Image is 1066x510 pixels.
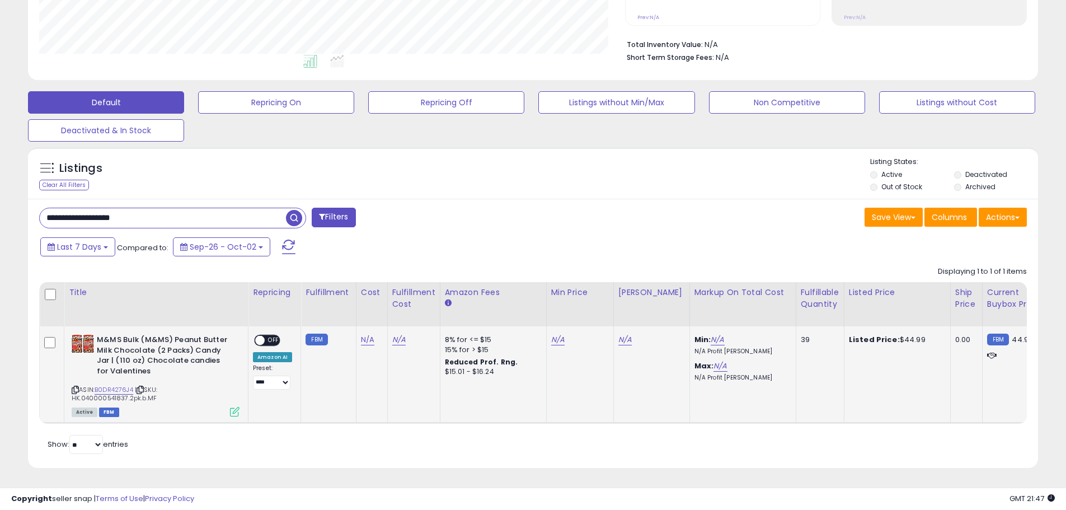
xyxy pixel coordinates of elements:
[11,493,52,504] strong: Copyright
[965,170,1007,179] label: Deactivated
[1012,334,1033,345] span: 44.99
[849,335,942,345] div: $44.99
[28,119,184,142] button: Deactivated & In Stock
[445,367,538,377] div: $15.01 - $16.24
[97,335,233,379] b: M&MS Bulk (M&MS) Peanut Butter Milk Chocolate (2 Packs) Candy Jar | (110 oz) Chocolate candies fo...
[173,237,270,256] button: Sep-26 - Oct-02
[627,53,714,62] b: Short Term Storage Fees:
[253,364,292,390] div: Preset:
[59,161,102,176] h5: Listings
[1009,493,1055,504] span: 2025-10-10 21:47 GMT
[538,91,694,114] button: Listings without Min/Max
[801,335,835,345] div: 39
[445,335,538,345] div: 8% for <= $15
[711,334,724,345] a: N/A
[72,335,94,353] img: 51-ZsgZJsvL._SL40_.jpg
[445,287,542,298] div: Amazon Fees
[392,334,406,345] a: N/A
[849,287,946,298] div: Listed Price
[713,361,727,372] a: N/A
[881,170,902,179] label: Active
[801,287,839,310] div: Fulfillable Quantity
[881,182,922,191] label: Out of Stock
[932,212,967,223] span: Columns
[979,208,1027,227] button: Actions
[72,385,157,402] span: | SKU: HK.040000541837.2pk.b.MF
[849,334,900,345] b: Listed Price:
[965,182,995,191] label: Archived
[627,37,1018,50] li: N/A
[72,335,240,415] div: ASIN:
[870,157,1038,167] p: Listing States:
[844,14,866,21] small: Prev: N/A
[627,40,703,49] b: Total Inventory Value:
[694,287,791,298] div: Markup on Total Cost
[28,91,184,114] button: Default
[865,208,923,227] button: Save View
[72,408,97,417] span: All listings currently available for purchase on Amazon
[39,180,89,190] div: Clear All Filters
[618,287,685,298] div: [PERSON_NAME]
[709,91,865,114] button: Non Competitive
[198,91,354,114] button: Repricing On
[955,287,978,310] div: Ship Price
[445,345,538,355] div: 15% for > $15
[551,334,565,345] a: N/A
[368,91,524,114] button: Repricing Off
[312,208,355,227] button: Filters
[924,208,977,227] button: Columns
[551,287,609,298] div: Min Price
[253,287,296,298] div: Repricing
[96,493,143,504] a: Terms of Use
[879,91,1035,114] button: Listings without Cost
[987,287,1045,310] div: Current Buybox Price
[694,374,787,382] p: N/A Profit [PERSON_NAME]
[69,287,243,298] div: Title
[694,334,711,345] b: Min:
[689,282,796,326] th: The percentage added to the cost of goods (COGS) that forms the calculator for Min & Max prices.
[117,242,168,253] span: Compared to:
[253,352,292,362] div: Amazon AI
[938,266,1027,277] div: Displaying 1 to 1 of 1 items
[95,385,133,395] a: B0DR4276J4
[48,439,128,450] span: Show: entries
[637,14,659,21] small: Prev: N/A
[618,334,632,345] a: N/A
[445,298,452,308] small: Amazon Fees.
[392,287,435,310] div: Fulfillment Cost
[40,237,115,256] button: Last 7 Days
[694,361,714,371] b: Max:
[57,241,101,252] span: Last 7 Days
[716,52,729,63] span: N/A
[145,493,194,504] a: Privacy Policy
[445,357,518,367] b: Reduced Prof. Rng.
[99,408,119,417] span: FBM
[361,334,374,345] a: N/A
[306,287,351,298] div: Fulfillment
[694,348,787,355] p: N/A Profit [PERSON_NAME]
[955,335,974,345] div: 0.00
[306,334,327,345] small: FBM
[190,241,256,252] span: Sep-26 - Oct-02
[361,287,383,298] div: Cost
[987,334,1009,345] small: FBM
[265,336,283,345] span: OFF
[11,494,194,504] div: seller snap | |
